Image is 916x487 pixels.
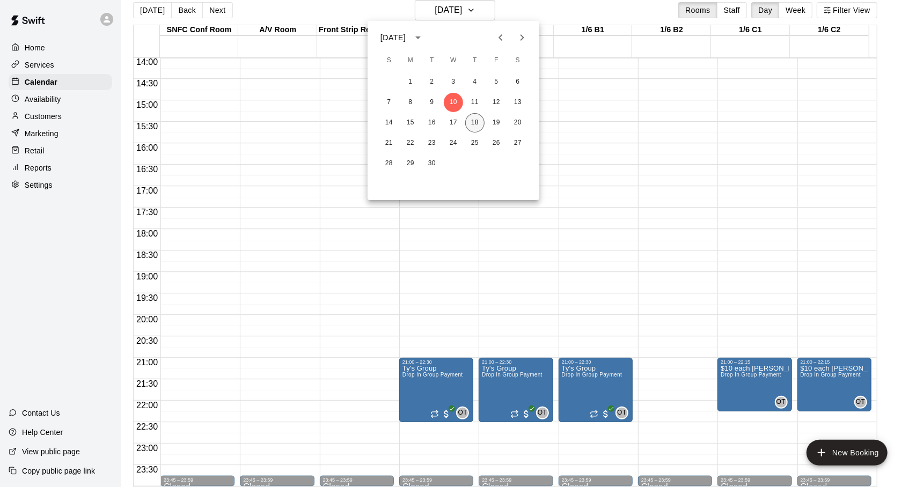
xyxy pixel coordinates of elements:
button: 29 [401,154,420,173]
button: 25 [465,134,485,153]
button: 10 [444,93,463,112]
button: 17 [444,113,463,132]
button: 12 [487,93,506,112]
span: Monday [401,50,420,71]
span: Tuesday [422,50,442,71]
button: 14 [379,113,399,132]
button: 13 [508,93,527,112]
button: 16 [422,113,442,132]
button: 23 [422,134,442,153]
button: 3 [444,72,463,92]
button: 4 [465,72,485,92]
div: [DATE] [380,32,406,43]
span: Wednesday [444,50,463,71]
span: Thursday [465,50,485,71]
button: 6 [508,72,527,92]
button: 1 [401,72,420,92]
button: 11 [465,93,485,112]
button: 21 [379,134,399,153]
button: 9 [422,93,442,112]
button: Previous month [490,27,511,48]
button: 28 [379,154,399,173]
button: 22 [401,134,420,153]
button: 27 [508,134,527,153]
button: 7 [379,93,399,112]
button: 15 [401,113,420,132]
button: calendar view is open, switch to year view [409,28,427,47]
button: 19 [487,113,506,132]
button: 20 [508,113,527,132]
button: Next month [511,27,533,48]
button: 26 [487,134,506,153]
button: 30 [422,154,442,173]
button: 5 [487,72,506,92]
span: Friday [487,50,506,71]
button: 2 [422,72,442,92]
span: Saturday [508,50,527,71]
button: 8 [401,93,420,112]
button: 24 [444,134,463,153]
button: 18 [465,113,485,132]
span: Sunday [379,50,399,71]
